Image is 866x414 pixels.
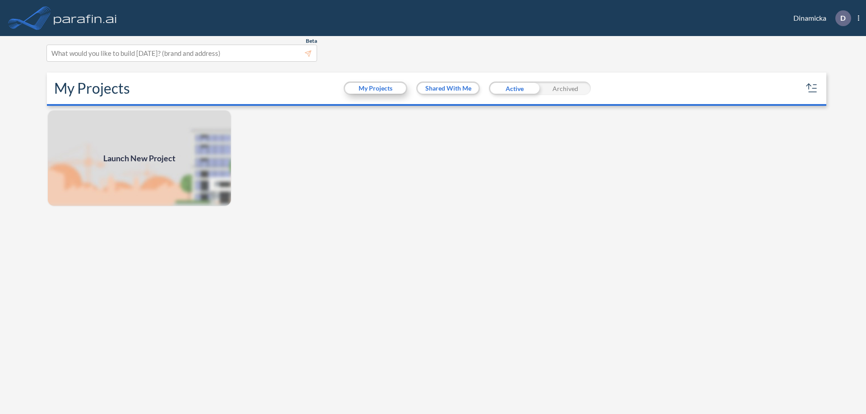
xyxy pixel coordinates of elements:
p: D [840,14,846,22]
a: Launch New Project [47,109,232,207]
button: sort [805,81,819,96]
span: Launch New Project [103,152,175,164]
div: Active [489,82,540,95]
span: Beta [306,37,317,45]
img: logo [52,9,119,27]
div: Dinamicka [780,10,859,26]
button: My Projects [345,83,406,94]
div: Archived [540,82,591,95]
h2: My Projects [54,80,130,97]
img: add [47,109,232,207]
button: Shared With Me [418,83,479,94]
